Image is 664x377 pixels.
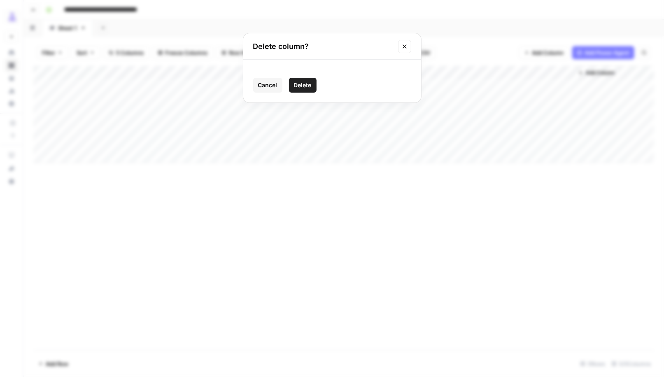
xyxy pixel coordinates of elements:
[289,78,317,93] button: Delete
[253,41,393,52] h2: Delete column?
[398,40,411,53] button: Close modal
[294,81,312,89] span: Delete
[258,81,277,89] span: Cancel
[253,78,282,93] button: Cancel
